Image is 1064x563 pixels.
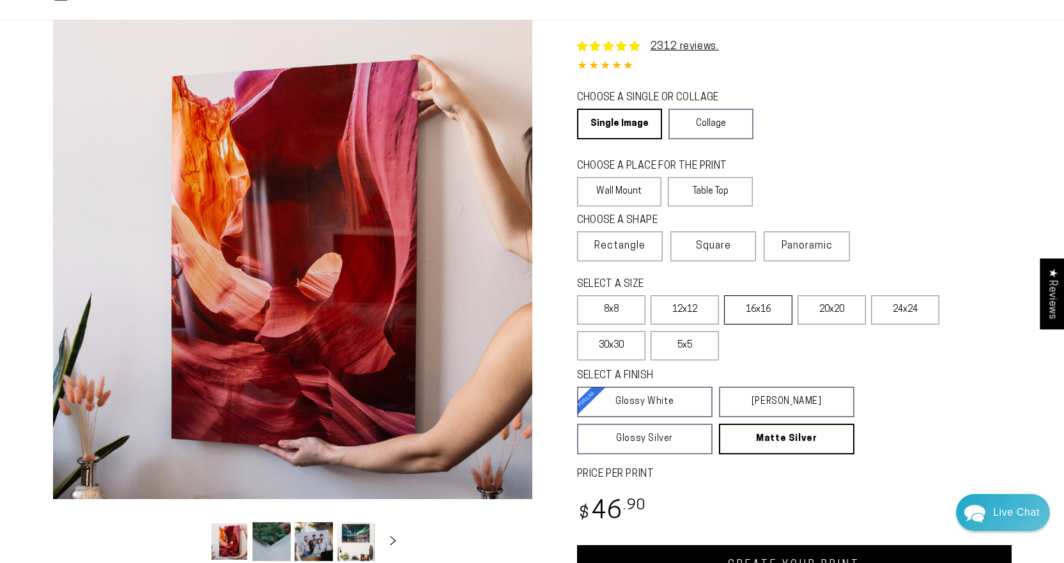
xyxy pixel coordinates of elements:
[798,295,866,325] label: 20x20
[252,522,291,561] button: Load image 2 in gallery view
[577,331,645,360] label: 30x30
[579,505,590,523] span: $
[577,58,1012,76] div: 4.85 out of 5.0 stars
[577,91,742,105] legend: CHOOSE A SINGLE OR COLLAGE
[178,527,206,555] button: Slide left
[651,331,719,360] label: 5x5
[210,522,249,561] button: Load image 1 in gallery view
[337,522,375,561] button: Load image 4 in gallery view
[577,277,833,292] legend: SELECT A SIZE
[1040,258,1064,329] div: Click to open Judge.me floating reviews tab
[295,522,333,561] button: Load image 3 in gallery view
[668,177,753,206] label: Table Top
[782,241,833,251] span: Panoramic
[623,498,646,513] sup: .90
[577,159,741,174] legend: CHOOSE A PLACE FOR THE PRINT
[577,467,1012,482] label: PRICE PER PRINT
[651,42,719,52] a: 2312 reviews.
[577,369,824,383] legend: SELECT A FINISH
[651,295,719,325] label: 12x12
[577,424,713,454] a: Glossy Silver
[577,109,662,139] a: Single Image
[577,387,713,417] a: Glossy White
[577,500,647,525] bdi: 46
[956,494,1050,531] div: Chat widget toggle
[577,177,662,206] label: Wall Mount
[719,387,854,417] a: [PERSON_NAME]
[871,295,939,325] label: 24x24
[379,527,407,555] button: Slide right
[724,295,792,325] label: 16x16
[577,213,743,228] legend: CHOOSE A SHAPE
[696,238,731,254] span: Square
[668,109,753,139] a: Collage
[993,494,1040,531] div: Contact Us Directly
[594,238,645,254] span: Rectangle
[719,424,854,454] a: Matte Silver
[577,295,645,325] label: 8x8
